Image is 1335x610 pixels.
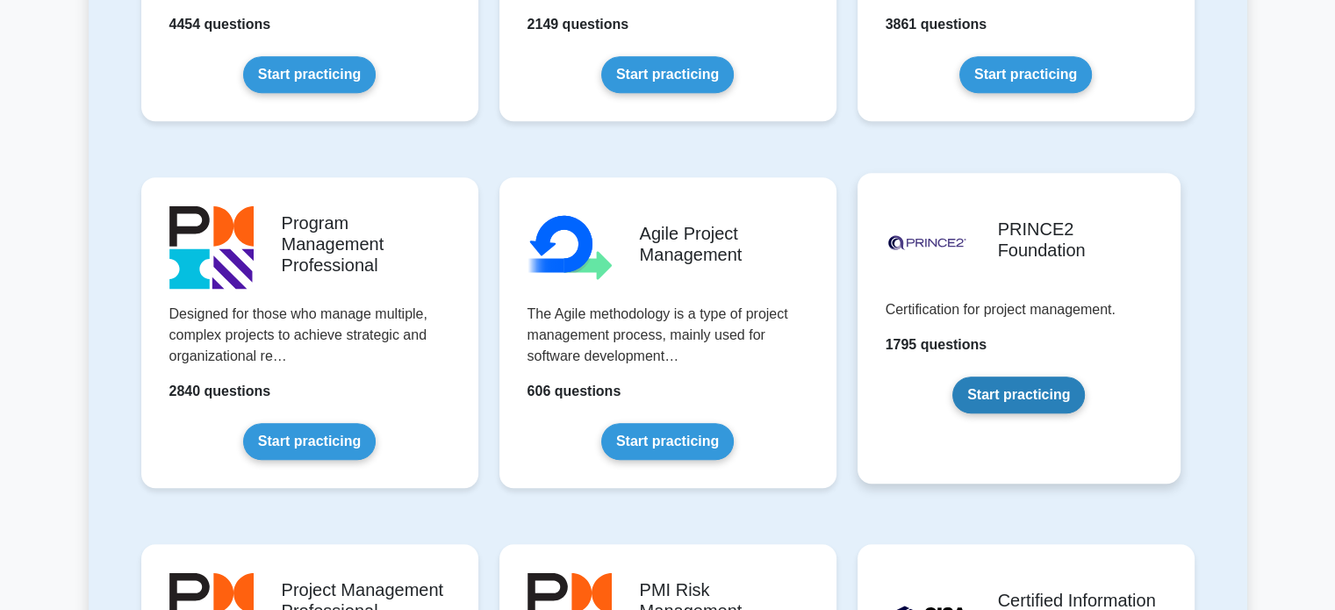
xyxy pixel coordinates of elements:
[601,56,734,93] a: Start practicing
[601,423,734,460] a: Start practicing
[243,56,376,93] a: Start practicing
[952,377,1085,413] a: Start practicing
[959,56,1092,93] a: Start practicing
[243,423,376,460] a: Start practicing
